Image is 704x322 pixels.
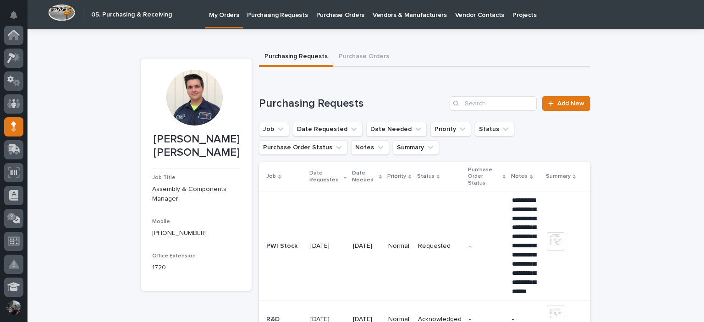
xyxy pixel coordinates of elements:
[388,242,411,250] p: Normal
[4,298,23,317] button: users-avatar
[152,219,170,224] span: Mobile
[468,165,500,188] p: Purchase Order Status
[366,122,427,136] button: Date Needed
[475,122,514,136] button: Status
[450,96,537,111] input: Search
[417,171,434,181] p: Status
[259,48,333,67] button: Purchasing Requests
[310,242,346,250] p: [DATE]
[387,171,406,181] p: Priority
[266,240,299,250] p: PWI Stock
[152,253,196,259] span: Office Extension
[293,122,363,136] button: Date Requested
[11,11,23,26] div: Notifications
[351,140,389,155] button: Notes
[152,263,241,273] p: 1720
[48,4,75,21] img: Workspace Logo
[91,11,172,19] h2: 05. Purchasing & Receiving
[266,171,276,181] p: Job
[542,96,590,111] a: Add New
[152,230,207,236] a: [PHONE_NUMBER]
[353,242,381,250] p: [DATE]
[152,175,176,180] span: Job Title
[152,133,241,159] p: [PERSON_NAME] [PERSON_NAME]
[259,122,289,136] button: Job
[309,168,341,185] p: Date Requested
[352,168,376,185] p: Date Needed
[152,185,241,204] p: Assembly & Components Manager
[418,242,462,250] p: Requested
[393,140,439,155] button: Summary
[259,140,347,155] button: Purchase Order Status
[469,240,473,250] p: -
[557,100,584,107] span: Add New
[259,97,446,110] h1: Purchasing Requests
[4,5,23,25] button: Notifications
[546,171,571,181] p: Summary
[511,171,528,181] p: Notes
[430,122,471,136] button: Priority
[333,48,395,67] button: Purchase Orders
